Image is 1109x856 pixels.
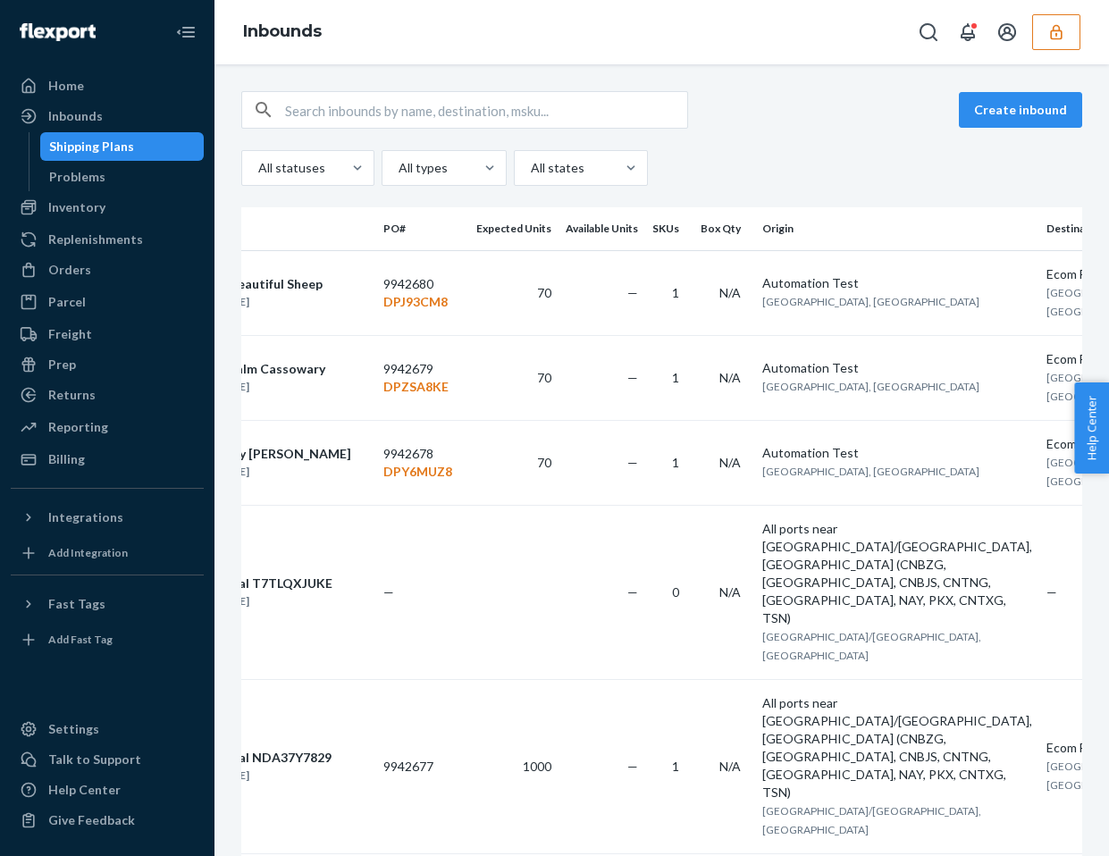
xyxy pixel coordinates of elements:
span: — [627,584,638,600]
button: Open Search Box [911,14,946,50]
div: Help Center [48,781,121,799]
div: All ports near [GEOGRAPHIC_DATA]/[GEOGRAPHIC_DATA], [GEOGRAPHIC_DATA] (CNBZG, [GEOGRAPHIC_DATA], ... [762,520,1032,627]
a: Billing [11,445,204,474]
th: Origin [755,207,1039,250]
span: 0 [672,584,679,600]
span: 1 [672,370,679,385]
span: [GEOGRAPHIC_DATA]/[GEOGRAPHIC_DATA], [GEOGRAPHIC_DATA] [762,804,981,836]
div: Seriously Calm Cassowary [170,360,325,378]
input: Search inbounds by name, destination, msku... [285,92,687,128]
div: Automation Test [762,359,1032,377]
th: Box Qty [693,207,755,250]
td: 9942680 [376,250,469,335]
button: Integrations [11,503,204,532]
span: — [627,370,638,385]
span: N/A [719,584,741,600]
div: Replenishments [48,231,143,248]
div: Created [DATE] [170,767,332,785]
span: N/A [719,370,741,385]
p: DPY6MUZ8 [383,463,462,481]
th: Available Units [559,207,645,250]
div: Parcel [48,293,86,311]
ol: breadcrumbs [229,6,336,58]
a: Help Center [11,776,204,804]
div: Billing [48,450,85,468]
div: Talk to Support [48,751,141,768]
a: Talk to Support [11,745,204,774]
th: SKUs [645,207,693,250]
span: N/A [719,759,741,774]
input: All statuses [256,159,258,177]
span: N/A [719,455,741,470]
a: Returns [11,381,204,409]
div: Integrations [48,508,123,526]
div: Created [DATE] [170,378,325,396]
div: Shipping Plans [49,138,134,155]
span: — [627,455,638,470]
button: Give Feedback [11,806,204,835]
div: Give Feedback [48,811,135,829]
div: Jubilantly Beautiful Sheep [170,275,323,293]
input: All types [397,159,399,177]
a: Inbounds [11,102,204,130]
td: 9942679 [376,335,469,420]
a: Parcel [11,288,204,316]
div: Settings [48,720,99,738]
td: 9942677 [376,679,469,853]
div: Add Fast Tag [48,632,113,647]
div: International NDA37Y7829 [170,749,332,767]
span: — [627,285,638,300]
div: Freight [48,325,92,343]
td: 9942678 [376,420,469,505]
div: Add Integration [48,545,128,560]
button: Open account menu [989,14,1025,50]
a: Home [11,71,204,100]
div: Created [DATE] [170,463,351,481]
button: Open notifications [950,14,986,50]
div: Created [DATE] [170,293,323,311]
span: 1 [672,285,679,300]
span: 70 [537,285,551,300]
a: Shipping Plans [40,132,205,161]
p: DPZSA8KE [383,378,462,396]
button: Close Navigation [168,14,204,50]
a: Inventory [11,193,204,222]
span: 1000 [523,759,551,774]
a: Replenishments [11,225,204,254]
span: 1 [672,455,679,470]
span: [GEOGRAPHIC_DATA]/[GEOGRAPHIC_DATA], [GEOGRAPHIC_DATA] [762,630,981,662]
div: Created [DATE] [170,592,332,610]
th: Expected Units [469,207,559,250]
button: Fast Tags [11,590,204,618]
div: Prep [48,356,76,373]
a: Problems [40,163,205,191]
button: Create inbound [959,92,1082,128]
th: Shipments [162,207,376,250]
div: Nearly Fancy [PERSON_NAME] [170,445,351,463]
a: Reporting [11,413,204,441]
span: [GEOGRAPHIC_DATA], [GEOGRAPHIC_DATA] [762,465,979,478]
a: Prep [11,350,204,379]
div: International T7TLQXJUKE [170,575,332,592]
div: Home [48,77,84,95]
th: PO# [376,207,469,250]
a: Settings [11,715,204,743]
a: Add Fast Tag [11,625,204,654]
div: Fast Tags [48,595,105,613]
div: Inventory [48,198,105,216]
span: — [383,584,394,600]
a: Add Integration [11,539,204,567]
button: Help Center [1074,382,1109,474]
span: [GEOGRAPHIC_DATA], [GEOGRAPHIC_DATA] [762,295,979,308]
span: 1 [672,759,679,774]
div: Problems [49,168,105,186]
img: Flexport logo [20,23,96,41]
input: All states [529,159,531,177]
a: Orders [11,256,204,284]
span: — [1046,584,1057,600]
div: Automation Test [762,274,1032,292]
a: Inbounds [243,21,322,41]
span: 70 [537,455,551,470]
span: N/A [719,285,741,300]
